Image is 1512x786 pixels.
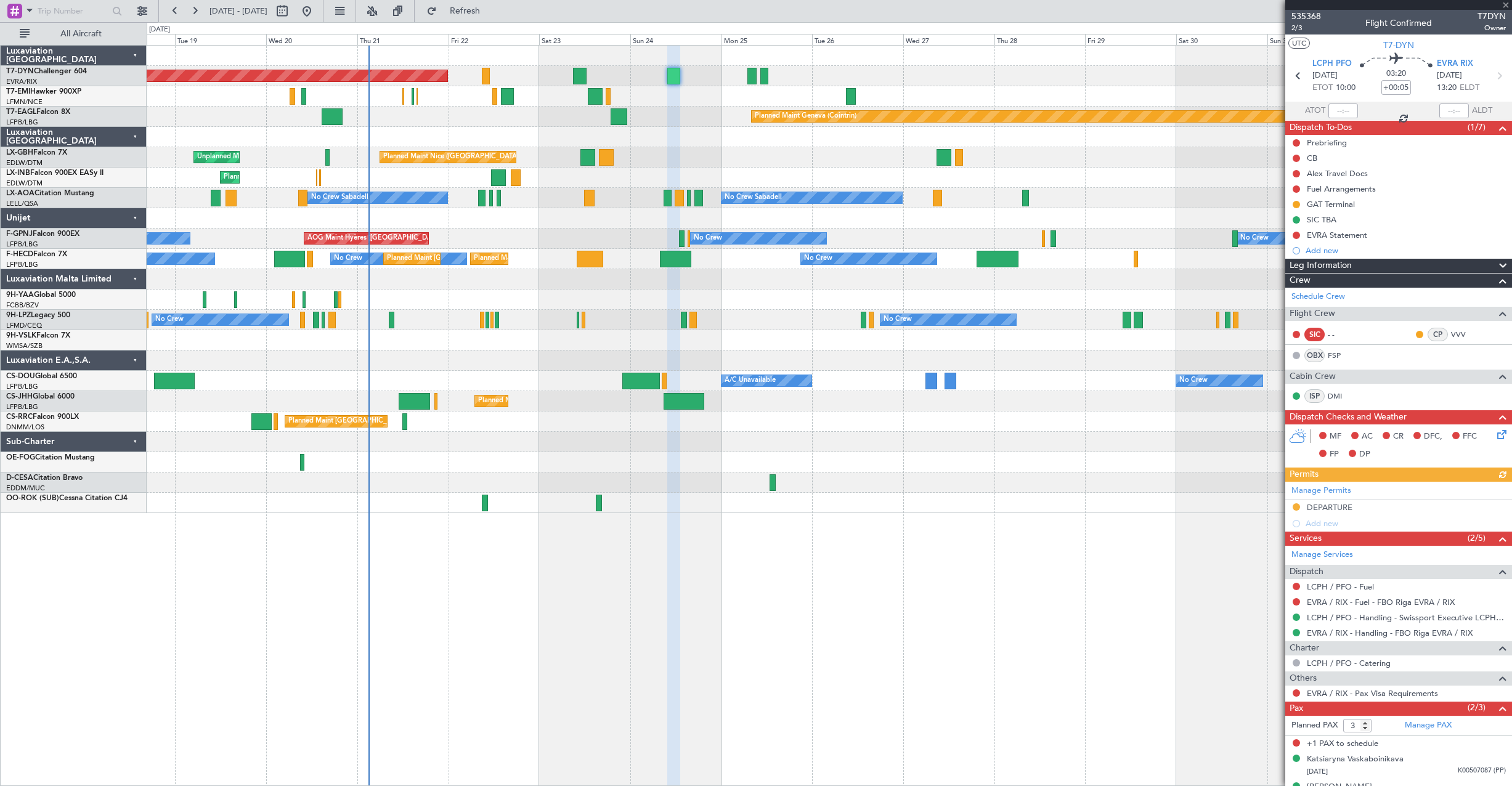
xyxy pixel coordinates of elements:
[1312,82,1333,94] span: ETOT
[175,34,266,45] div: Tue 19
[474,249,668,268] div: Planned Maint [GEOGRAPHIC_DATA] ([GEOGRAPHIC_DATA])
[6,413,79,421] a: CS-RRCFalcon 900LX
[6,402,38,411] a: LFPB/LBG
[32,30,130,38] span: All Aircraft
[1393,431,1404,443] span: CR
[478,392,672,410] div: Planned Maint [GEOGRAPHIC_DATA] ([GEOGRAPHIC_DATA])
[1307,184,1376,194] div: Fuel Arrangements
[539,34,630,45] div: Sat 23
[6,230,33,238] span: F-GPNJ
[307,229,516,248] div: AOG Maint Hyères ([GEOGRAPHIC_DATA]-[GEOGRAPHIC_DATA])
[1290,671,1317,686] span: Others
[1472,105,1492,117] span: ALDT
[1304,389,1325,403] div: ISP
[1290,273,1311,288] span: Crew
[1307,767,1328,776] span: [DATE]
[1290,410,1407,424] span: Dispatch Checks and Weather
[6,484,45,493] a: EDDM/MUC
[1307,214,1336,225] div: SIC TBA
[1291,549,1353,561] a: Manage Services
[1328,350,1356,361] a: FSP
[1176,34,1267,45] div: Sat 30
[1405,719,1452,732] a: Manage PAX
[1291,291,1345,303] a: Schedule Crew
[1290,702,1303,716] span: Pax
[6,495,128,502] a: OO-ROK (SUB)Cessna Citation CJ4
[6,321,42,330] a: LFMD/CEQ
[630,34,721,45] div: Sun 24
[209,6,267,17] span: [DATE] - [DATE]
[6,251,33,258] span: F-HECD
[1365,17,1432,30] div: Flight Confirmed
[804,249,832,268] div: No Crew
[1424,431,1442,443] span: DFC,
[38,2,108,20] input: Trip Number
[1386,68,1406,80] span: 03:20
[1477,10,1506,23] span: T7DYN
[6,179,43,188] a: EDLW/DTM
[1307,612,1506,623] a: LCPH / PFO - Handling - Swissport Executive LCPH / PFO
[6,190,94,197] a: LX-AOACitation Mustang
[1468,121,1486,134] span: (1/7)
[1468,701,1486,714] span: (2/3)
[6,291,76,299] a: 9H-YAAGlobal 5000
[1330,431,1341,443] span: MF
[1328,329,1356,340] div: - -
[884,310,912,329] div: No Crew
[1307,153,1317,163] div: CB
[6,230,79,238] a: F-GPNJFalcon 900EX
[1291,10,1321,23] span: 535368
[1307,753,1404,766] div: Katsiaryna Vaskaboinikava
[6,88,81,95] a: T7-EMIHawker 900XP
[6,454,95,461] a: OE-FOGCitation Mustang
[1428,328,1448,341] div: CP
[6,108,36,116] span: T7-EAGL
[6,373,77,380] a: CS-DOUGlobal 6500
[1267,34,1359,45] div: Sun 31
[1290,307,1335,321] span: Flight Crew
[1307,581,1374,592] a: LCPH / PFO - Fuel
[421,1,495,21] button: Refresh
[994,34,1086,45] div: Thu 28
[1437,58,1473,70] span: EVRA RIX
[155,310,184,329] div: No Crew
[1458,766,1506,776] span: K00507087 (PP)
[6,169,104,177] a: LX-INBFalcon 900EX EASy II
[1307,168,1368,179] div: Alex Travel Docs
[266,34,357,45] div: Wed 20
[6,341,43,350] a: WMSA/SZB
[6,77,37,86] a: EVRA/RIX
[6,68,34,75] span: T7-DYN
[1312,58,1352,70] span: LCPH PFO
[197,148,400,166] div: Unplanned Maint [GEOGRAPHIC_DATA] ([GEOGRAPHIC_DATA])
[812,34,903,45] div: Tue 26
[1306,245,1506,256] div: Add new
[1336,82,1356,94] span: 10:00
[1307,628,1473,638] a: EVRA / RIX - Handling - FBO Riga EVRA / RIX
[357,34,449,45] div: Thu 21
[6,312,31,319] span: 9H-LPZ
[1437,82,1457,94] span: 13:20
[6,149,33,156] span: LX-GBH
[1307,597,1455,607] a: EVRA / RIX - Fuel - FBO Riga EVRA / RIX
[1383,39,1414,52] span: T7-DYN
[6,169,30,177] span: LX-INB
[1451,329,1479,340] a: VVV
[14,24,134,44] button: All Aircraft
[6,332,70,339] a: 9H-VSLKFalcon 7X
[1307,738,1378,750] span: +1 PAX to schedule
[1291,719,1338,732] label: Planned PAX
[721,34,813,45] div: Mon 25
[1307,688,1438,699] a: EVRA / RIX - Pax Visa Requirements
[6,68,87,75] a: T7-DYNChallenger 604
[6,190,35,197] span: LX-AOA
[1307,658,1391,668] a: LCPH / PFO - Catering
[439,7,491,15] span: Refresh
[1290,259,1352,273] span: Leg Information
[725,188,782,207] div: No Crew Sabadell
[1288,38,1310,49] button: UTC
[1460,82,1479,94] span: ELDT
[6,118,38,127] a: LFPB/LBG
[1240,229,1269,248] div: No Crew
[6,495,59,502] span: OO-ROK (SUB)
